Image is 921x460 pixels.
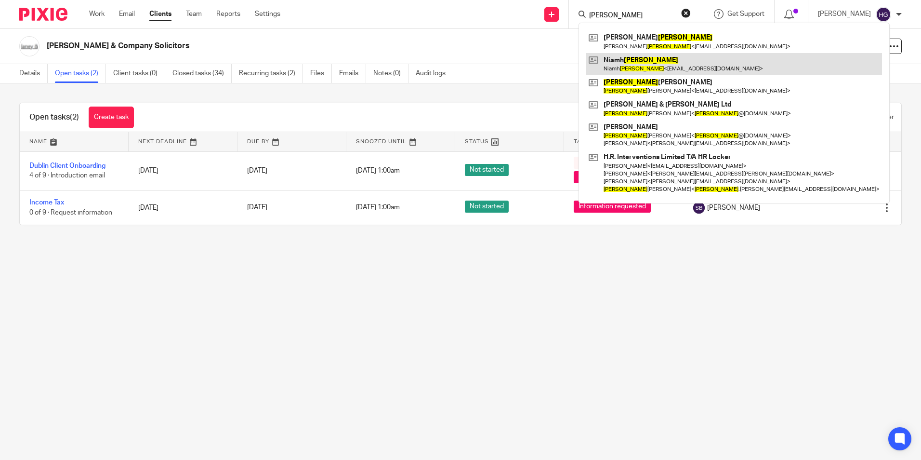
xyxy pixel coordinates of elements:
a: Dublin Client Onboarding [29,162,105,169]
img: Logo.png [19,36,39,56]
span: Tags [574,139,590,144]
button: Clear [681,8,691,18]
a: Settings [255,9,280,19]
span: [DATE] 1:00am [356,167,400,174]
a: Open tasks (2) [55,64,106,83]
span: Information requested [574,201,651,213]
a: Team [186,9,202,19]
a: Reports [216,9,240,19]
img: svg%3E [693,202,705,214]
img: Pixie [19,8,67,21]
span: Get Support [727,11,764,17]
a: Email [119,9,135,19]
a: Files [310,64,332,83]
span: Information requested [574,171,651,183]
td: [DATE] [129,151,237,190]
span: Status [465,139,489,144]
span: Snoozed Until [356,139,407,144]
span: 4 of 9 · Introduction email [29,173,105,179]
span: [DATE] 1:00am [356,204,400,211]
span: [DATE] [247,167,267,174]
td: [DATE] [129,190,237,225]
a: Audit logs [416,64,453,83]
a: Recurring tasks (2) [239,64,303,83]
span: (2) [70,113,79,121]
span: [DATE] [247,204,267,211]
a: Create task [89,107,134,128]
a: Closed tasks (34) [172,64,232,83]
span: Overdue [574,157,610,169]
a: Income Tax [29,199,64,206]
a: Client tasks (0) [113,64,165,83]
p: [PERSON_NAME] [818,9,871,19]
img: svg%3E [876,7,891,22]
h1: Open tasks [29,112,79,122]
a: Notes (0) [373,64,408,83]
input: Search [588,12,675,20]
span: Not started [465,164,509,176]
a: Clients [149,9,171,19]
a: Details [19,64,48,83]
span: 0 of 9 · Request information [29,209,112,216]
h2: [PERSON_NAME] & Company Solicitors [47,41,626,51]
a: Work [89,9,105,19]
a: Emails [339,64,366,83]
span: Not started [465,201,509,213]
span: [PERSON_NAME] [707,203,760,213]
